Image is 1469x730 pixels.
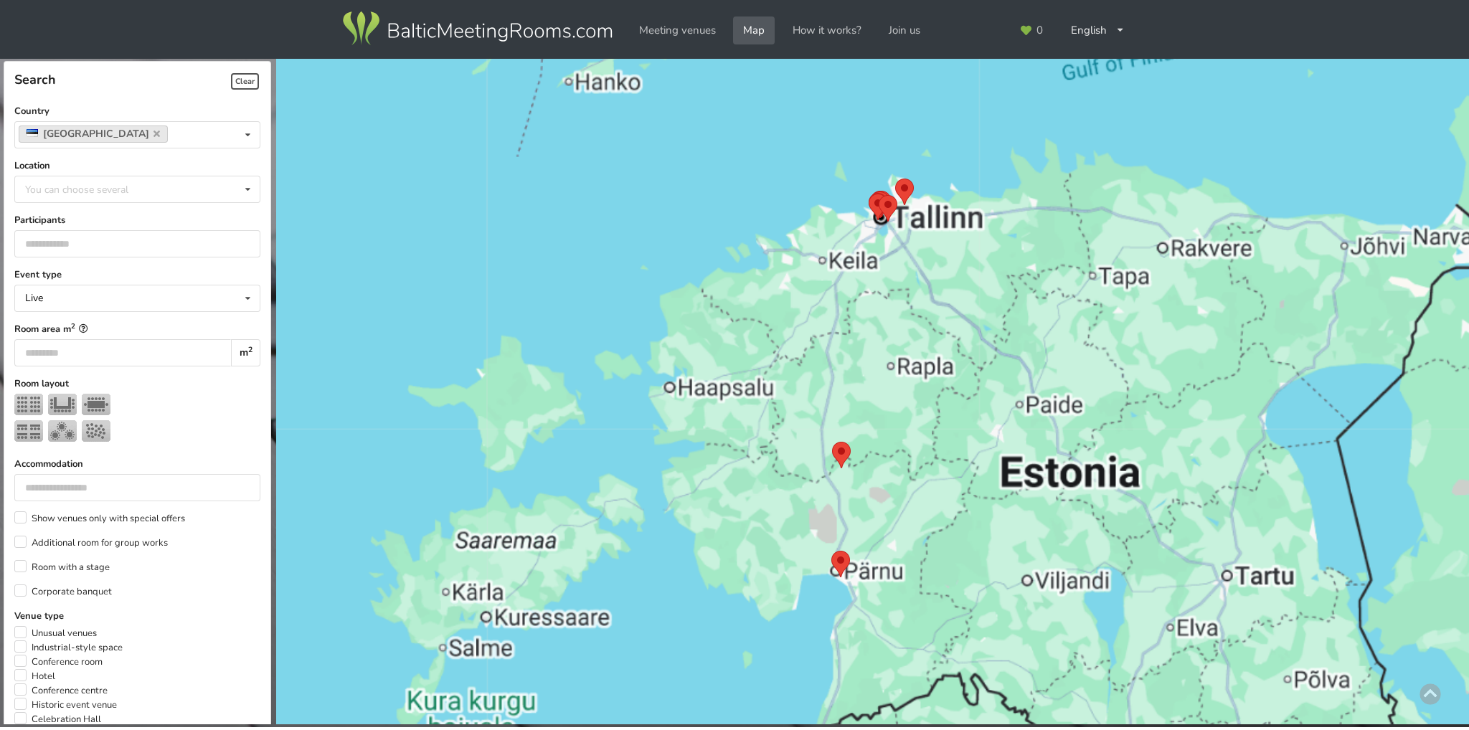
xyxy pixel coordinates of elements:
div: m [231,339,260,366]
label: Participants [14,213,261,227]
div: Live [25,293,43,303]
label: Event type [14,267,261,282]
label: Additional room for group works [14,536,168,550]
sup: 2 [248,344,252,355]
img: Boardroom [82,394,110,415]
label: Celebration Hall [14,712,101,726]
label: Location [14,158,261,173]
img: Theater [14,394,43,415]
a: Join us [879,16,930,44]
label: Unusual venues [14,626,97,640]
span: 0 [1036,25,1043,36]
label: Historic event venue [14,698,117,712]
a: Map [733,16,775,44]
label: Corporate banquet [14,584,112,599]
label: Accommodation [14,457,261,471]
img: U-shape [48,394,77,415]
label: Room with a stage [14,560,110,574]
div: English [1061,16,1135,44]
label: Conference room [14,655,103,669]
label: Hotel [14,669,55,683]
label: Show venues only with special offers [14,511,185,526]
span: Clear [231,73,259,90]
div: You can choose several [22,181,161,197]
label: Room area m [14,322,261,336]
label: Conference centre [14,683,108,698]
a: How it works? [783,16,872,44]
a: Meeting venues [629,16,726,44]
span: Search [14,71,56,88]
img: Reception [82,420,110,442]
img: Classroom [14,420,43,442]
label: Industrial-style space [14,640,123,655]
img: Baltic Meeting Rooms [340,9,615,49]
label: Room layout [14,376,261,391]
sup: 2 [71,321,75,331]
a: [GEOGRAPHIC_DATA] [19,125,169,143]
label: Venue type [14,609,261,623]
label: Country [14,104,261,118]
img: Banquet [48,420,77,442]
